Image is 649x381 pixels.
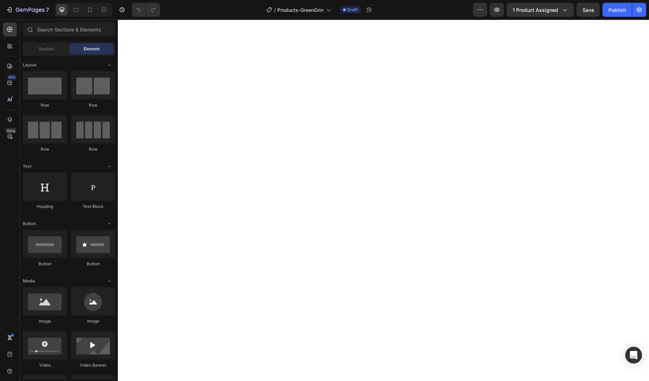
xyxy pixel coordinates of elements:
[23,221,36,227] span: Button
[347,7,358,13] span: Draft
[118,20,649,381] iframe: Design area
[507,3,574,17] button: 1 product assigned
[277,6,323,14] span: Products-GreenGrin
[5,128,17,134] div: Beta
[7,74,17,80] div: 450
[23,318,67,324] div: Image
[23,62,36,68] span: Layout
[23,163,31,170] span: Text
[602,3,632,17] button: Publish
[23,203,67,210] div: Heading
[39,46,54,52] span: Section
[23,278,35,284] span: Media
[104,161,115,172] span: Toggle open
[71,362,115,368] div: Video Banner
[71,318,115,324] div: Image
[23,261,67,267] div: Button
[104,218,115,229] span: Toggle open
[23,362,67,368] div: Video
[84,46,100,52] span: Element
[104,59,115,71] span: Toggle open
[23,102,67,108] div: Row
[583,7,594,13] span: Save
[132,3,160,17] div: Undo/Redo
[608,6,626,14] div: Publish
[104,275,115,287] span: Toggle open
[71,261,115,267] div: Button
[71,203,115,210] div: Text Block
[513,6,558,14] span: 1 product assigned
[71,146,115,152] div: Row
[625,347,642,364] div: Open Intercom Messenger
[71,102,115,108] div: Row
[23,22,115,36] input: Search Sections & Elements
[3,3,52,17] button: 7
[46,6,49,14] p: 7
[274,6,276,14] span: /
[23,146,67,152] div: Row
[577,3,600,17] button: Save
